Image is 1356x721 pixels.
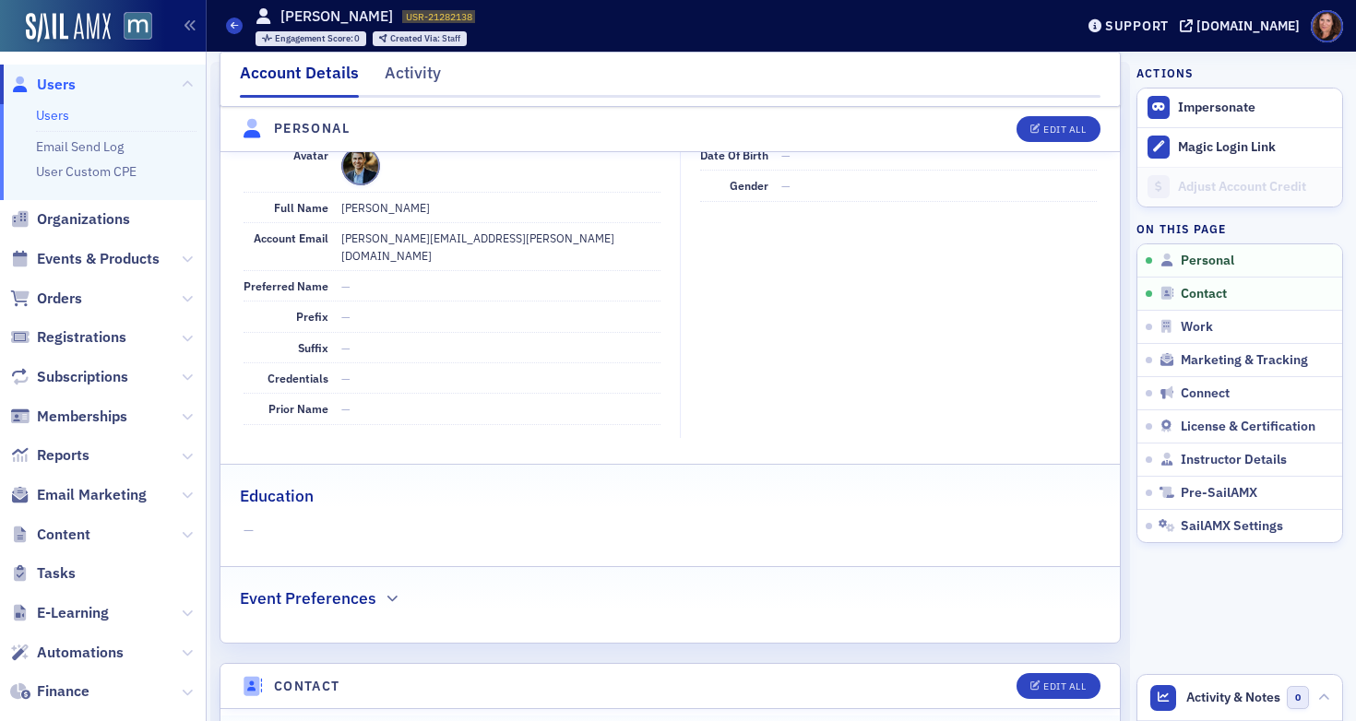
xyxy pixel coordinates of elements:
a: Organizations [10,209,130,230]
a: Events & Products [10,249,160,269]
span: Instructor Details [1181,452,1287,468]
a: Email Send Log [36,138,124,155]
span: Orders [37,289,82,309]
span: Contact [1181,286,1227,302]
span: 0 [1287,686,1310,709]
h1: [PERSON_NAME] [280,6,393,27]
span: Pre-SailAMX [1181,485,1257,502]
h2: Event Preferences [240,586,376,610]
img: SailAMX [124,12,152,41]
a: Email Marketing [10,485,147,505]
div: 0 [275,34,361,44]
span: — [781,148,791,162]
span: Organizations [37,209,130,230]
div: Support [1105,18,1169,34]
div: Edit All [1043,124,1086,135]
span: Memberships [37,407,127,427]
span: Events & Products [37,249,160,269]
span: USR-21282138 [406,10,472,23]
span: Finance [37,681,89,702]
span: — [341,309,351,324]
a: Automations [10,643,124,663]
div: Edit All [1043,681,1086,691]
span: Automations [37,643,124,663]
h2: Education [240,484,314,508]
button: Edit All [1017,673,1100,699]
span: Date of Birth [700,148,768,162]
div: Engagement Score: 0 [256,31,367,46]
span: — [781,178,791,193]
span: Prior Name [268,401,328,416]
a: Registrations [10,327,126,348]
button: [DOMAIN_NAME] [1180,19,1306,32]
button: Impersonate [1178,100,1255,116]
span: Users [37,75,76,95]
span: Activity & Notes [1186,688,1280,707]
span: Suffix [298,340,328,355]
div: Adjust Account Credit [1178,179,1333,195]
a: User Custom CPE [36,163,137,180]
h4: Contact [274,677,340,696]
div: Magic Login Link [1178,139,1333,156]
div: [DOMAIN_NAME] [1196,18,1300,34]
span: Registrations [37,327,126,348]
div: Account Details [240,61,359,98]
span: Created Via : [390,32,442,44]
button: Magic Login Link [1137,127,1342,167]
span: Personal [1181,253,1234,269]
div: Activity [385,61,441,95]
a: Content [10,525,90,545]
span: Gender [730,178,768,193]
a: E-Learning [10,603,109,623]
h4: Actions [1136,65,1194,81]
span: SailAMX Settings [1181,518,1283,535]
a: Users [10,75,76,95]
span: Profile [1311,10,1343,42]
span: Subscriptions [37,367,128,387]
span: Prefix [296,309,328,324]
span: Credentials [268,371,328,385]
a: Tasks [10,563,76,584]
span: — [341,278,351,293]
span: Reports [37,445,89,466]
span: — [244,521,1098,540]
span: Marketing & Tracking [1181,352,1308,369]
span: Full Name [274,200,328,215]
span: Work [1181,319,1213,336]
a: Reports [10,445,89,466]
span: Tasks [37,563,76,584]
div: Created Via: Staff [373,31,467,46]
span: Connect [1181,385,1230,402]
button: Edit All [1017,116,1100,142]
h4: On this page [1136,220,1343,237]
h4: Personal [274,119,350,138]
dd: [PERSON_NAME] [341,193,660,222]
a: Users [36,107,69,124]
a: Orders [10,289,82,309]
a: Subscriptions [10,367,128,387]
span: License & Certification [1181,419,1315,435]
span: — [341,340,351,355]
span: Engagement Score : [275,32,355,44]
span: — [341,371,351,385]
img: SailAMX [26,13,111,42]
a: Adjust Account Credit [1137,167,1342,207]
dd: [PERSON_NAME][EMAIL_ADDRESS][PERSON_NAME][DOMAIN_NAME] [341,223,660,270]
a: Finance [10,681,89,702]
a: View Homepage [111,12,152,43]
div: Staff [390,34,460,44]
span: Email Marketing [37,485,147,505]
span: Avatar [293,148,328,162]
span: — [341,401,351,416]
span: Account Email [254,230,328,245]
span: Content [37,525,90,545]
span: Preferred Name [244,278,328,293]
span: E-Learning [37,603,109,623]
a: Memberships [10,407,127,427]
